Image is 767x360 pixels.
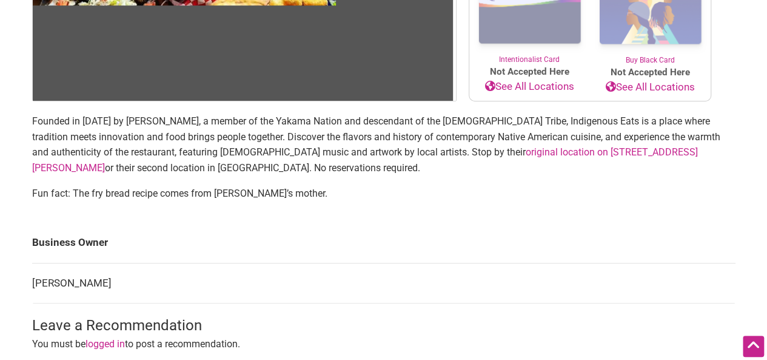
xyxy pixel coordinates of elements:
[32,336,735,352] p: You must be to post a recommendation.
[32,146,698,174] a: original location on [STREET_ADDRESS][PERSON_NAME]
[32,188,327,199] span: Fun fact: The fry bread recipe comes from [PERSON_NAME]’s mother.
[85,338,125,350] a: logged in
[32,115,720,174] span: Founded in [DATE] by [PERSON_NAME], a member of the Yakama Nation and descendant of the [DEMOGRAP...
[469,65,590,79] span: Not Accepted Here
[32,316,735,336] h3: Leave a Recommendation
[32,223,735,263] td: Business Owner
[590,80,711,95] a: See All Locations
[590,66,711,80] span: Not Accepted Here
[743,336,764,357] div: Scroll Back to Top
[32,263,735,304] td: [PERSON_NAME]
[469,79,590,95] a: See All Locations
